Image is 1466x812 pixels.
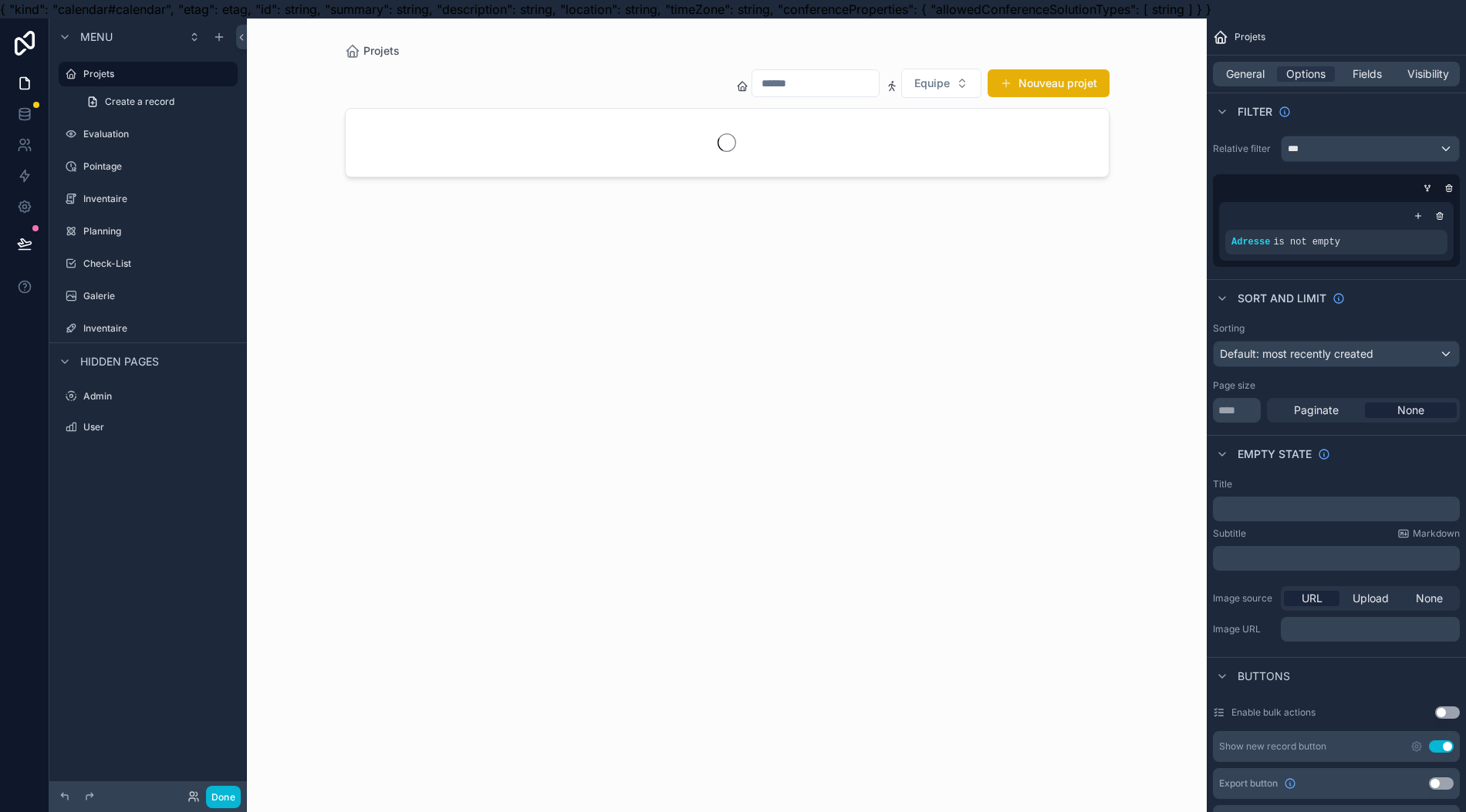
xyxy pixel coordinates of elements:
div: Show new record button [1219,740,1326,753]
label: Title [1213,478,1232,490]
span: None [1397,403,1424,418]
label: Admin [83,390,235,403]
a: Evaluation [59,122,238,147]
span: Menu [80,29,113,45]
label: Page size [1213,379,1255,392]
label: Relative filter [1213,143,1275,155]
span: Hidden pages [80,354,159,369]
div: scrollable content [1281,617,1460,642]
label: Inventaire [83,322,235,335]
span: is not empty [1273,237,1339,248]
a: Pointage [59,154,238,179]
span: Options [1286,66,1326,82]
span: Adresse [1231,237,1270,248]
button: Default: most recently created [1213,341,1460,367]
a: User [59,415,238,440]
span: URL [1302,591,1322,606]
a: Admin [59,384,238,409]
span: General [1226,66,1265,82]
span: Filter [1238,104,1272,120]
span: Projets [1235,31,1265,43]
a: Galerie [59,284,238,308]
span: Paginate [1294,403,1339,418]
label: User [83,421,235,433]
a: Inventaire [59,316,238,341]
div: scrollable content [49,19,247,812]
label: Check-List [83,258,235,270]
div: scrollable content [1213,546,1460,571]
span: Sort And Limit [1238,291,1326,306]
label: Planning [83,225,235,238]
label: Enable bulk actions [1231,706,1316,719]
label: Galerie [83,290,235,302]
button: Done [206,786,241,808]
span: Markdown [1413,527,1460,540]
span: Fields [1353,66,1382,82]
span: Empty state [1238,446,1312,462]
div: scrollable content [1213,497,1460,521]
a: Inventaire [59,187,238,211]
a: Markdown [1397,527,1460,540]
label: Pointage [83,160,235,173]
span: Upload [1353,591,1389,606]
label: Image source [1213,592,1275,605]
label: Evaluation [83,128,235,140]
label: Subtitle [1213,527,1246,540]
span: Visibility [1407,66,1449,82]
a: Check-List [59,251,238,276]
a: Planning [59,219,238,244]
span: Create a record [105,96,174,108]
a: Projets [59,62,238,86]
label: Inventaire [83,193,235,205]
span: Export button [1219,777,1278,790]
label: Projets [83,68,228,80]
label: Image URL [1213,623,1275,635]
span: Buttons [1238,669,1290,684]
span: None [1416,591,1443,606]
span: Default: most recently created [1220,347,1373,360]
label: Sorting [1213,322,1245,335]
a: Create a record [77,89,238,114]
